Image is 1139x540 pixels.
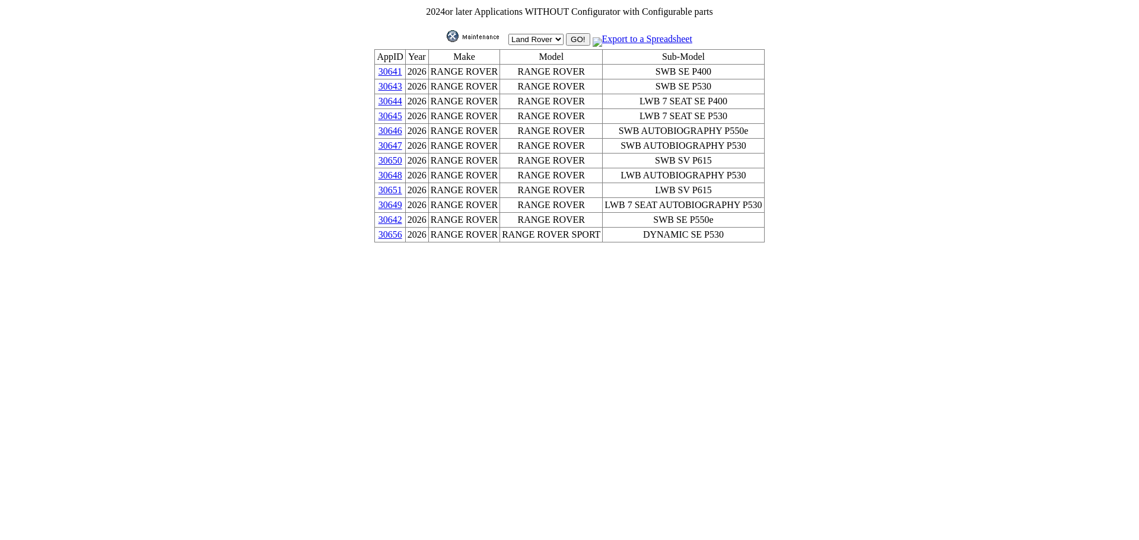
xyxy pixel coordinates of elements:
[428,50,499,65] td: Make
[603,139,764,154] td: SWB AUTOBIOGRAPHY P530
[428,198,499,213] td: RANGE ROVER
[405,228,428,242] td: 2026
[428,109,499,124] td: RANGE ROVER
[378,96,402,106] a: 30644
[405,154,428,168] td: 2026
[603,79,764,94] td: SWB SE P530
[378,185,402,195] a: 30651
[405,79,428,94] td: 2026
[500,139,603,154] td: RANGE ROVER
[378,215,402,225] a: 30642
[378,200,402,210] a: 30649
[428,183,499,198] td: RANGE ROVER
[428,79,499,94] td: RANGE ROVER
[428,139,499,154] td: RANGE ROVER
[428,168,499,183] td: RANGE ROVER
[428,65,499,79] td: RANGE ROVER
[405,124,428,139] td: 2026
[378,81,402,91] a: 30643
[500,183,603,198] td: RANGE ROVER
[447,30,506,42] img: maint.gif
[378,140,402,151] a: 30647
[500,109,603,124] td: RANGE ROVER
[603,124,764,139] td: SWB AUTOBIOGRAPHY P550e
[500,168,603,183] td: RANGE ROVER
[405,198,428,213] td: 2026
[405,139,428,154] td: 2026
[603,168,764,183] td: LWB AUTOBIOGRAPHY P530
[603,50,764,65] td: Sub-Model
[428,213,499,228] td: RANGE ROVER
[405,94,428,109] td: 2026
[593,34,692,44] a: Export to a Spreadsheet
[378,111,402,121] a: 30645
[500,124,603,139] td: RANGE ROVER
[428,124,499,139] td: RANGE ROVER
[375,50,405,65] td: AppID
[405,213,428,228] td: 2026
[405,168,428,183] td: 2026
[428,94,499,109] td: RANGE ROVER
[500,154,603,168] td: RANGE ROVER
[428,228,499,242] td: RANGE ROVER
[405,65,428,79] td: 2026
[593,37,602,47] img: MSExcel.jpg
[500,228,603,242] td: RANGE ROVER SPORT
[500,94,603,109] td: RANGE ROVER
[500,50,603,65] td: Model
[426,7,445,17] span: 2024
[603,228,764,242] td: DYNAMIC SE P530
[500,79,603,94] td: RANGE ROVER
[405,183,428,198] td: 2026
[603,213,764,228] td: SWB SE P550e
[566,33,590,46] input: GO!
[500,65,603,79] td: RANGE ROVER
[603,65,764,79] td: SWB SE P400
[500,213,603,228] td: RANGE ROVER
[378,66,402,76] a: 30641
[378,229,402,239] a: 30656
[405,109,428,124] td: 2026
[378,126,402,136] a: 30646
[500,198,603,213] td: RANGE ROVER
[603,154,764,168] td: SWB SV P615
[603,183,764,198] td: LWB SV P615
[603,198,764,213] td: LWB 7 SEAT AUTOBIOGRAPHY P530
[405,50,428,65] td: Year
[428,154,499,168] td: RANGE ROVER
[378,155,402,165] a: 30650
[603,94,764,109] td: LWB 7 SEAT SE P400
[603,109,764,124] td: LWB 7 SEAT SE P530
[378,170,402,180] a: 30648
[374,6,765,18] td: or later Applications WITHOUT Configurator with Configurable parts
